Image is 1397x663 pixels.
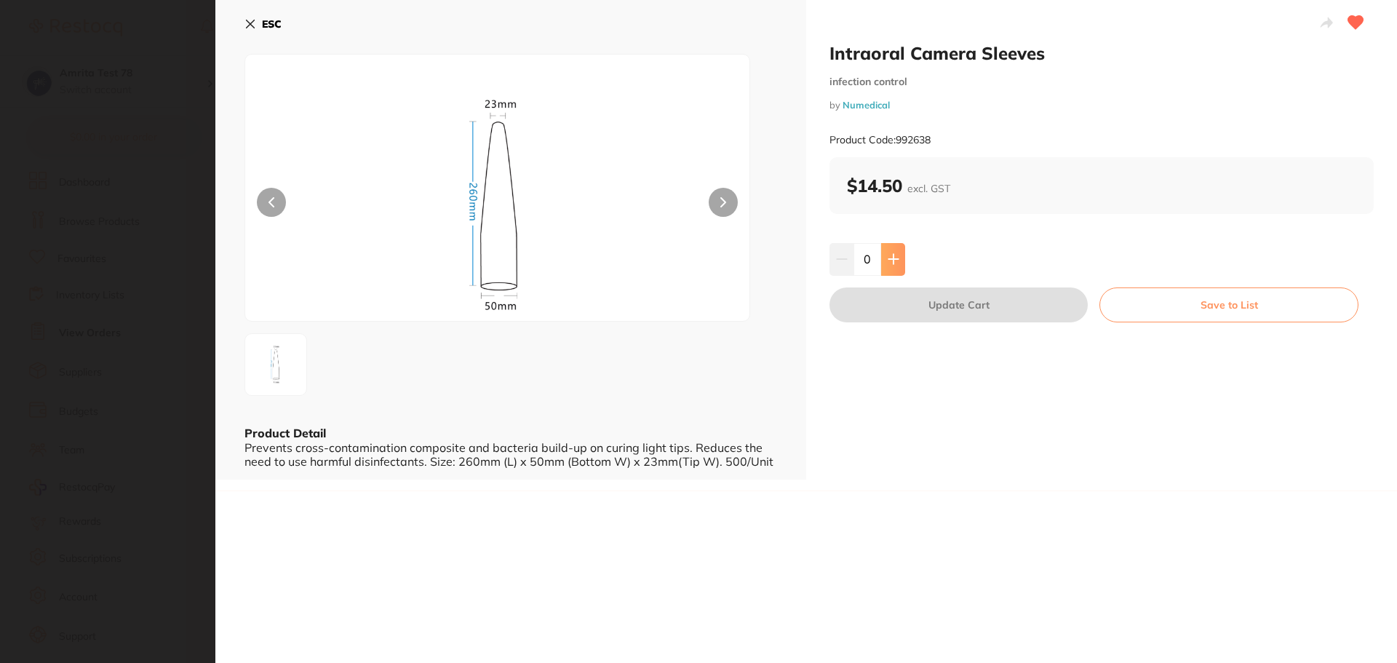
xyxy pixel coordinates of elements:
b: ESC [262,17,282,31]
b: $14.50 [847,175,950,196]
small: infection control [829,76,1374,88]
h2: Intraoral Camera Sleeves [829,42,1374,64]
button: Update Cart [829,287,1088,322]
a: Numedical [843,99,890,111]
img: NDA4NTg0Ny1wbmc [250,338,302,391]
button: Save to List [1099,287,1358,322]
span: excl. GST [907,182,950,195]
small: Product Code: 992638 [829,134,931,146]
b: Product Detail [244,426,326,440]
small: by [829,100,1374,111]
div: Prevents cross-contamination composite and bacteria build-up on curing light tips. Reduces the ne... [244,441,777,468]
button: ESC [244,12,282,36]
img: NDA4NTg0Ny1wbmc [346,91,649,321]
